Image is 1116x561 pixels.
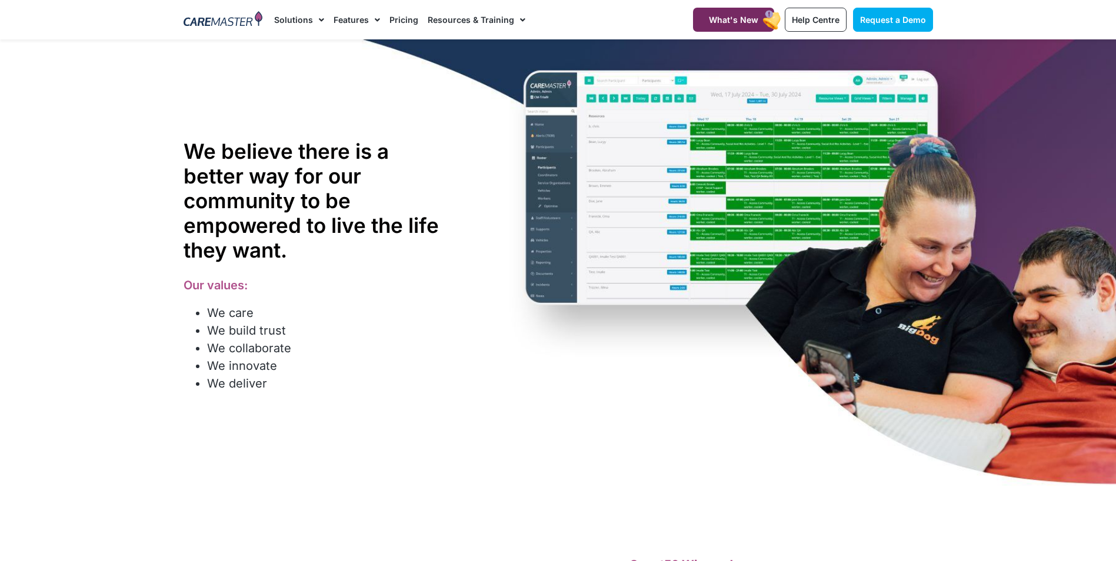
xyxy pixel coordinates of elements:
[207,304,454,322] li: We care
[785,8,847,32] a: Help Centre
[792,15,840,25] span: Help Centre
[207,357,454,375] li: We innovate
[184,139,454,262] h1: We believe there is a better way for our community to be empowered to live the life they want.
[207,339,454,357] li: We collaborate
[709,15,758,25] span: What's New
[853,8,933,32] a: Request a Demo
[860,15,926,25] span: Request a Demo
[207,322,454,339] li: We build trust
[184,11,263,29] img: CareMaster Logo
[184,278,454,292] h3: Our values:
[207,375,454,392] li: We deliver
[693,8,774,32] a: What's New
